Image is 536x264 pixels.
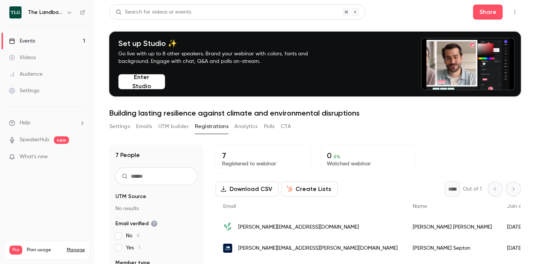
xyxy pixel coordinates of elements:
a: Manage [67,247,85,253]
div: Events [9,37,35,45]
a: SpeakerHub [20,136,49,144]
div: Search for videos or events [116,8,191,16]
div: [PERSON_NAME] Septon [405,238,499,259]
span: [PERSON_NAME][EMAIL_ADDRESS][PERSON_NAME][DOMAIN_NAME] [238,244,398,252]
p: Out of 1 [463,185,482,193]
h1: Building lasting resilience against climate and environmental disruptions [109,108,521,118]
span: Help [20,119,31,127]
span: Plan usage [27,247,62,253]
span: What's new [20,153,48,161]
span: Join date [507,204,530,209]
div: Settings [9,87,39,95]
li: help-dropdown-opener [9,119,85,127]
div: Audience [9,70,43,78]
span: No [126,232,140,240]
button: UTM builder [158,121,189,133]
button: Emails [136,121,152,133]
p: Watched webinar [327,160,410,168]
div: [PERSON_NAME] [PERSON_NAME] [405,217,499,238]
span: Name [413,204,427,209]
button: Download CSV [216,182,279,197]
p: Go live with up to 8 other speakers. Brand your webinar with colors, fonts and background. Engage... [118,50,326,65]
div: Videos [9,54,36,61]
p: 0 [327,151,410,160]
button: CTA [281,121,291,133]
p: Registered to webinar [222,160,305,168]
h6: The Landbanking Group [28,9,63,16]
p: No results [115,205,198,212]
span: Yes [126,244,140,252]
button: Enter Studio [118,74,165,89]
p: 7 [222,151,305,160]
span: Email [223,204,236,209]
span: 6 [137,233,140,238]
button: Create Lists [282,182,338,197]
span: 0 % [334,154,340,159]
img: The Landbanking Group [9,6,21,18]
span: Email verified [115,220,158,227]
span: [PERSON_NAME][EMAIL_ADDRESS][DOMAIN_NAME] [238,223,359,231]
span: UTM Source [115,193,146,200]
img: growgrounds.org [223,223,232,232]
button: Polls [264,121,275,133]
h1: 7 People [115,151,140,160]
img: royalroads.ca [223,244,232,253]
button: Share [473,5,503,20]
h4: Set up Studio ✨ [118,39,326,48]
span: Pro [9,246,22,255]
span: new [54,136,69,144]
button: Analytics [234,121,258,133]
button: Settings [109,121,130,133]
button: Registrations [195,121,228,133]
span: 1 [138,245,140,250]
